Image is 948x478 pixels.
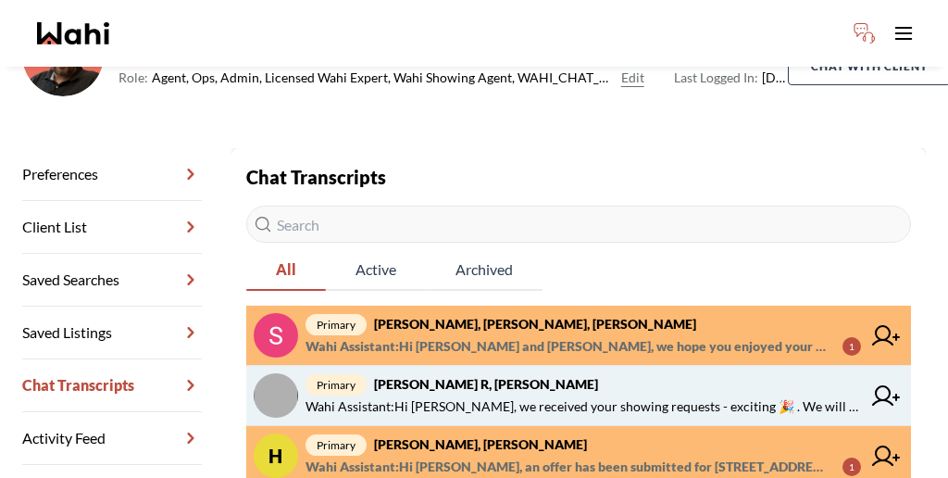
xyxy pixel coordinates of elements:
button: Active [326,250,426,291]
a: Saved Listings [22,307,202,359]
span: primary [306,434,367,456]
span: Role: [118,67,148,89]
button: Edit [621,67,644,89]
a: Saved Searches [22,254,202,307]
button: Archived [426,250,543,291]
span: primary [306,314,367,335]
img: chat avatar [254,313,298,358]
a: primary[PERSON_NAME], [PERSON_NAME], [PERSON_NAME]Wahi Assistant:Hi [PERSON_NAME] and [PERSON_NAM... [246,306,911,366]
span: Wahi Assistant : Hi [PERSON_NAME] and [PERSON_NAME], we hope you enjoyed your showings! Did the p... [306,335,828,358]
input: Search [246,206,911,243]
div: H [254,434,298,478]
a: Wahi homepage [37,22,109,44]
span: Wahi Assistant : Hi [PERSON_NAME], an offer has been submitted for [STREET_ADDRESS][PERSON_NAME].... [306,456,828,478]
a: Chat Transcripts [22,359,202,412]
span: Archived [426,250,543,289]
span: primary [306,374,367,396]
span: Last Logged In: [674,69,758,85]
span: All [246,250,326,289]
button: All [246,250,326,291]
div: 1 [842,337,861,356]
span: Wahi Assistant : Hi [PERSON_NAME], we received your showing requests - exciting 🎉 . We will be in... [306,396,861,418]
a: Activity Feed [22,412,202,465]
strong: [PERSON_NAME], [PERSON_NAME], [PERSON_NAME] [374,316,696,332]
span: Active [326,250,426,289]
strong: Chat Transcripts [246,166,386,188]
span: [DATE] [674,67,788,89]
a: Client List [22,201,202,254]
div: 1 [842,458,861,476]
a: Preferences [22,148,202,201]
button: Toggle open navigation menu [885,15,922,52]
span: Agent, Ops, Admin, Licensed Wahi Expert, Wahi Showing Agent, WAHI_CHAT_MODERATOR [152,67,614,89]
strong: [PERSON_NAME] R, [PERSON_NAME] [374,376,598,392]
img: chat avatar [254,373,298,418]
strong: [PERSON_NAME], [PERSON_NAME] [374,436,587,452]
a: primary[PERSON_NAME] R, [PERSON_NAME]Wahi Assistant:Hi [PERSON_NAME], we received your showing re... [246,366,911,426]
